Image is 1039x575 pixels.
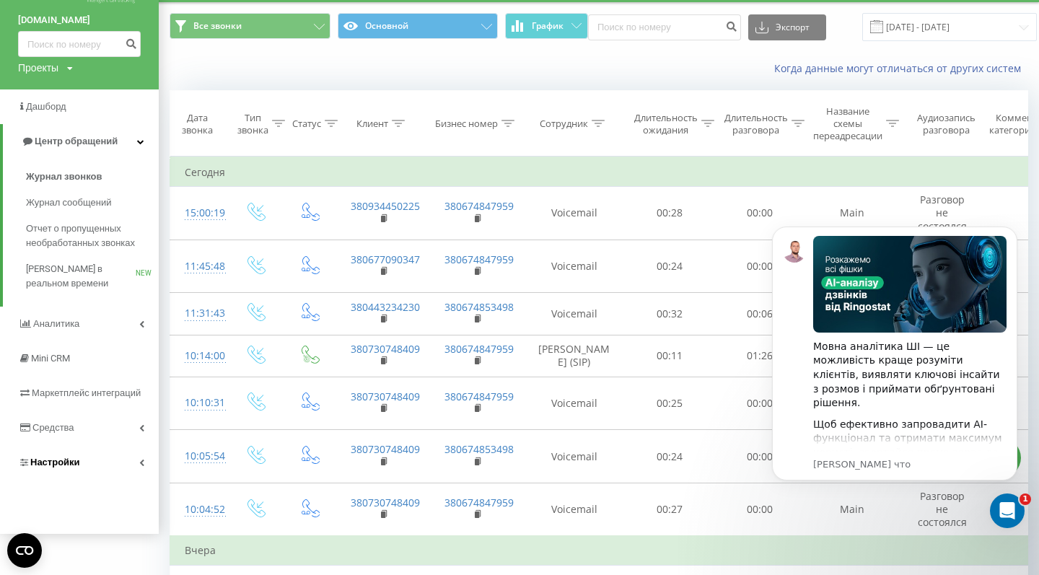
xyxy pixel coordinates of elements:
[444,496,514,509] a: 380674847959
[26,256,159,297] a: [PERSON_NAME] в реальном времениNEW
[625,187,715,240] td: 00:28
[32,387,141,398] span: Маркетплейс интеграций
[524,430,625,483] td: Voicemail
[351,199,420,213] a: 380934450225
[444,442,514,456] a: 380674853498
[351,390,420,403] a: 380730748409
[625,430,715,483] td: 00:24
[26,170,102,184] span: Журнал звонков
[625,377,715,430] td: 00:25
[724,112,788,136] div: Длительность разговора
[3,124,159,159] a: Центр обращений
[532,21,564,31] span: График
[185,299,214,328] div: 11:31:43
[715,187,805,240] td: 00:00
[26,221,152,250] span: Отчет о пропущенных необработанных звонках
[193,20,242,32] span: Все звонки
[18,13,141,27] a: [DOMAIN_NAME]
[715,483,805,536] td: 00:00
[26,101,66,112] span: Дашборд
[18,61,58,75] div: Проекты
[774,61,1028,75] a: Когда данные могут отличаться от других систем
[185,496,214,524] div: 10:04:52
[32,422,74,433] span: Средства
[911,112,981,136] div: Аудиозапись разговора
[750,205,1039,536] iframe: Intercom notifications сообщение
[444,199,514,213] a: 380674847959
[33,318,79,329] span: Аналитика
[26,196,111,210] span: Журнал сообщений
[524,335,625,377] td: [PERSON_NAME] (SIP)
[351,442,420,456] a: 380730748409
[444,300,514,314] a: 380674853498
[524,377,625,430] td: Voicemail
[26,190,159,216] a: Журнал сообщений
[30,457,80,468] span: Настройки
[588,14,741,40] input: Поиск по номеру
[813,105,882,142] div: Название схемы переадресации
[625,335,715,377] td: 00:11
[715,335,805,377] td: 01:26
[1020,493,1031,505] span: 1
[26,164,159,190] a: Журнал звонков
[748,14,826,40] button: Экспорт
[634,112,698,136] div: Длительность ожидания
[715,293,805,335] td: 00:06
[505,13,588,39] button: График
[31,353,70,364] span: Mini CRM
[185,199,214,227] div: 15:00:19
[170,13,330,39] button: Все звонки
[26,216,159,256] a: Отчет о пропущенных необработанных звонках
[185,253,214,281] div: 11:45:48
[524,293,625,335] td: Voicemail
[625,483,715,536] td: 00:27
[625,240,715,293] td: 00:24
[292,118,321,130] div: Статус
[990,493,1025,528] iframe: Intercom live chat
[26,262,136,291] span: [PERSON_NAME] в реальном времени
[351,300,420,314] a: 380443234230
[18,31,141,57] input: Поиск по номеру
[35,136,118,146] span: Центр обращений
[444,390,514,403] a: 380674847959
[338,13,499,39] button: Основной
[351,342,420,356] a: 380730748409
[185,389,214,417] div: 10:10:31
[805,187,899,240] td: Main
[444,253,514,266] a: 380674847959
[351,496,420,509] a: 380730748409
[351,253,420,266] a: 380677090347
[185,442,214,470] div: 10:05:54
[444,342,514,356] a: 380674847959
[918,193,967,232] span: Разговор не состоялся
[7,533,42,568] button: Open CMP widget
[540,118,588,130] div: Сотрудник
[625,293,715,335] td: 00:32
[356,118,388,130] div: Клиент
[715,240,805,293] td: 00:00
[524,240,625,293] td: Voicemail
[435,118,498,130] div: Бизнес номер
[237,112,268,136] div: Тип звонка
[715,430,805,483] td: 00:00
[524,187,625,240] td: Voicemail
[170,112,224,136] div: Дата звонка
[715,377,805,430] td: 00:00
[185,342,214,370] div: 10:14:00
[524,483,625,536] td: Voicemail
